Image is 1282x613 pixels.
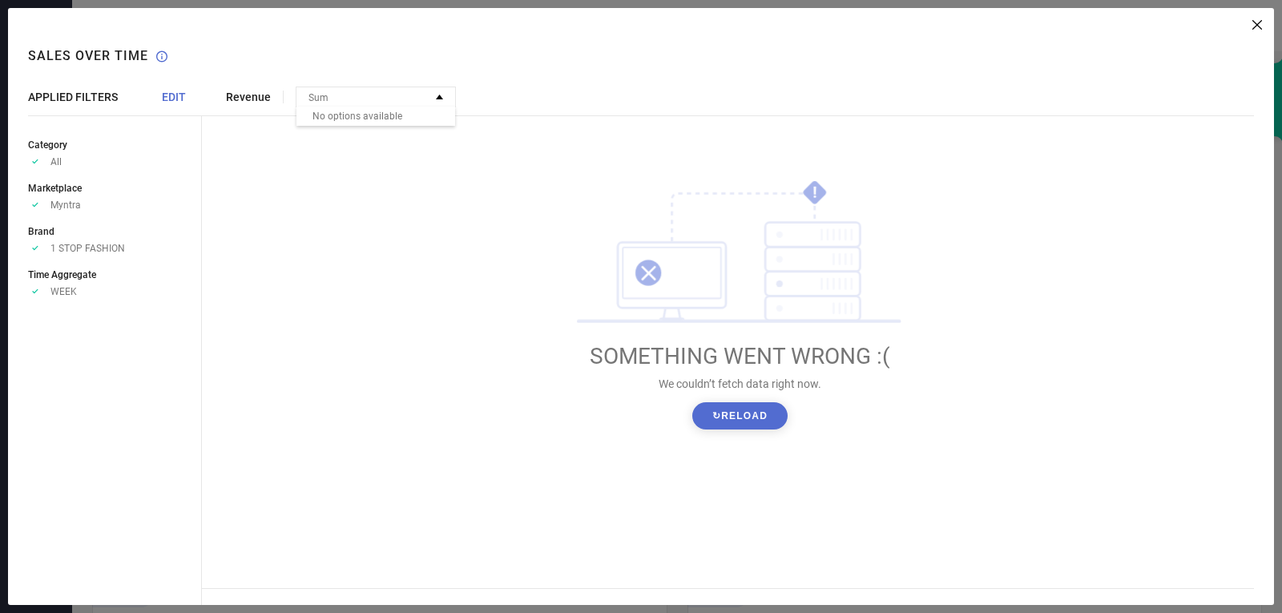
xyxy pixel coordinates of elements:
[692,402,788,430] button: ↻Reload
[28,183,82,194] span: Marketplace
[28,91,118,103] span: APPLIED FILTERS
[28,139,67,151] span: Category
[50,200,81,211] span: Myntra
[50,286,77,297] span: WEEK
[50,156,62,167] span: All
[308,92,329,103] span: Sum
[590,343,890,369] span: SOMETHING WENT WRONG :(
[28,226,54,237] span: Brand
[28,48,148,63] h1: Sales over time
[814,183,818,201] tspan: !
[659,377,821,390] span: We couldn’t fetch data right now.
[162,91,186,103] span: EDIT
[50,243,125,254] span: 1 STOP FASHION
[226,91,271,103] span: Revenue
[312,111,402,122] span: No options available
[28,269,96,280] span: Time Aggregate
